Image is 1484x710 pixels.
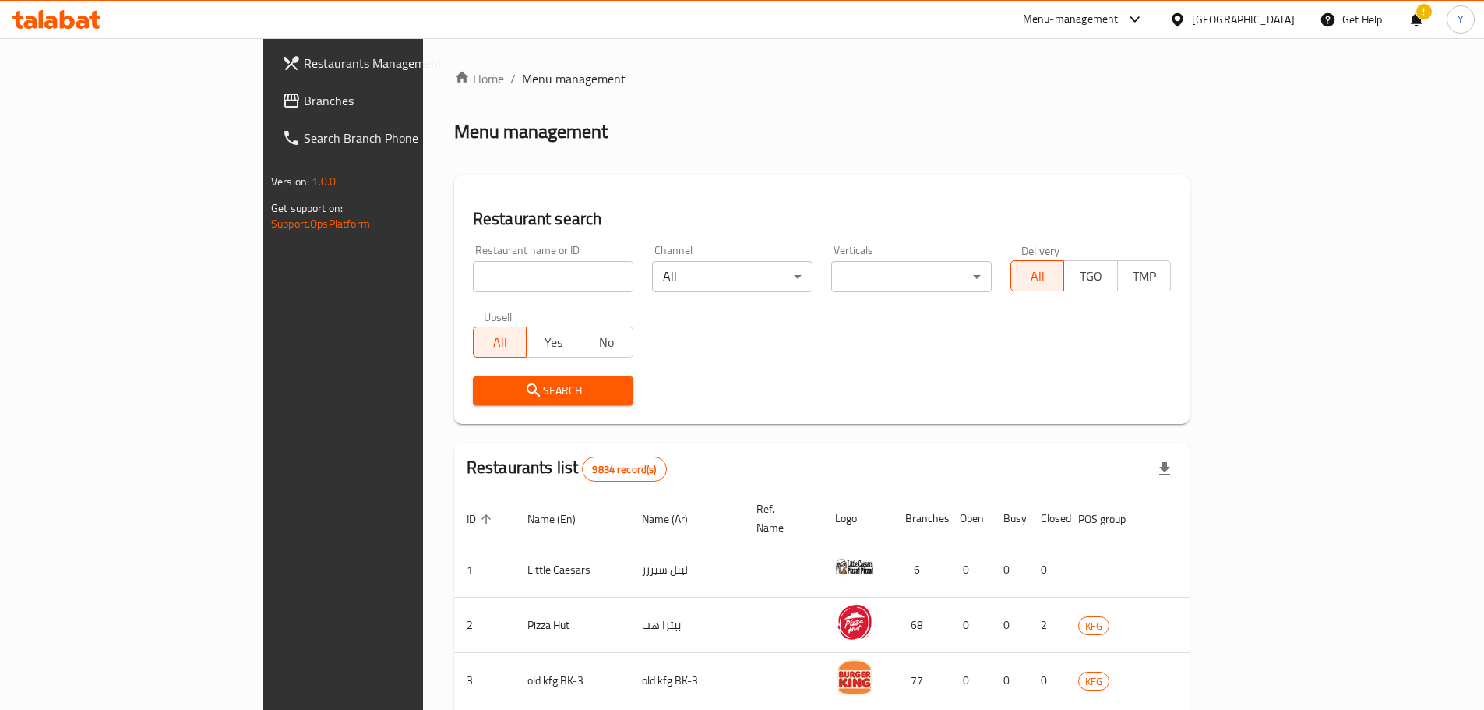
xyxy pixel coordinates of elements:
[1192,11,1295,28] div: [GEOGRAPHIC_DATA]
[484,311,513,322] label: Upsell
[1017,265,1058,288] span: All
[991,542,1028,598] td: 0
[467,510,496,528] span: ID
[947,653,991,708] td: 0
[629,598,744,653] td: بيتزا هت
[467,456,667,482] h2: Restaurants list
[312,171,336,192] span: 1.0.0
[835,602,874,641] img: Pizza Hut
[1079,673,1109,691] span: KFG
[831,261,992,292] div: ​
[515,598,629,653] td: Pizza Hut
[304,54,499,72] span: Restaurants Management
[583,462,665,477] span: 9834 record(s)
[629,653,744,708] td: old kfg BK-3
[522,69,626,88] span: Menu management
[1078,510,1146,528] span: POS group
[527,510,596,528] span: Name (En)
[304,91,499,110] span: Branches
[835,658,874,697] img: old kfg BK-3
[533,331,573,354] span: Yes
[1458,11,1464,28] span: Y
[515,653,629,708] td: old kfg BK-3
[1028,653,1066,708] td: 0
[270,119,511,157] a: Search Branch Phone
[580,327,633,358] button: No
[1028,542,1066,598] td: 0
[473,327,527,358] button: All
[270,44,511,82] a: Restaurants Management
[510,69,516,88] li: /
[1028,495,1066,542] th: Closed
[991,598,1028,653] td: 0
[304,129,499,147] span: Search Branch Phone
[1124,265,1165,288] span: TMP
[893,495,947,542] th: Branches
[515,542,629,598] td: Little Caesars
[1070,265,1111,288] span: TGO
[1079,617,1109,635] span: KFG
[1023,10,1119,29] div: Menu-management
[947,542,991,598] td: 0
[454,69,1190,88] nav: breadcrumb
[652,261,812,292] div: All
[480,331,520,354] span: All
[271,171,309,192] span: Version:
[629,542,744,598] td: ليتل سيزرز
[473,376,633,405] button: Search
[526,327,580,358] button: Yes
[473,261,633,292] input: Search for restaurant name or ID..
[485,381,621,401] span: Search
[991,653,1028,708] td: 0
[1010,260,1064,291] button: All
[991,495,1028,542] th: Busy
[642,510,708,528] span: Name (Ar)
[1028,598,1066,653] td: 2
[947,598,991,653] td: 0
[587,331,627,354] span: No
[823,495,893,542] th: Logo
[893,542,947,598] td: 6
[271,214,370,234] a: Support.OpsPlatform
[270,82,511,119] a: Branches
[1021,245,1060,256] label: Delivery
[473,207,1171,231] h2: Restaurant search
[1063,260,1117,291] button: TGO
[756,500,804,537] span: Ref. Name
[893,653,947,708] td: 77
[835,547,874,586] img: Little Caesars
[1146,450,1183,488] div: Export file
[454,119,608,144] h2: Menu management
[582,457,666,482] div: Total records count
[893,598,947,653] td: 68
[947,495,991,542] th: Open
[271,198,343,218] span: Get support on:
[1117,260,1171,291] button: TMP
